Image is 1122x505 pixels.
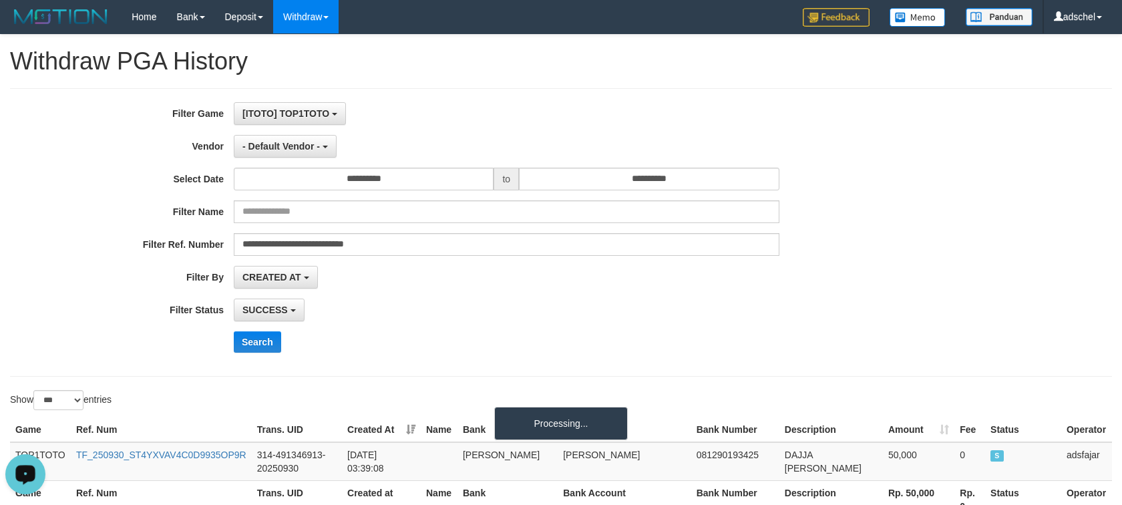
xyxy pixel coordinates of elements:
th: Fee [954,417,985,442]
img: Button%20Memo.svg [890,8,946,27]
td: 0 [954,442,985,481]
td: 314-491346913-20250930 [252,442,342,481]
td: [PERSON_NAME] [558,442,691,481]
span: SUCCESS [990,450,1004,462]
th: Status [985,417,1061,442]
img: panduan.png [966,8,1033,26]
button: Search [234,331,281,353]
td: 081290193425 [691,442,779,481]
th: Game [10,417,71,442]
th: Amount: activate to sort column ascending [883,417,954,442]
button: [ITOTO] TOP1TOTO [234,102,346,125]
img: Feedback.jpg [803,8,870,27]
span: - Default Vendor - [242,141,320,152]
th: Name [421,417,457,442]
th: Operator [1061,417,1112,442]
th: Trans. UID [252,417,342,442]
label: Show entries [10,390,112,410]
th: Bank Number [691,417,779,442]
th: Description [779,417,883,442]
span: to [494,168,519,190]
td: DAJJA [PERSON_NAME] [779,442,883,481]
span: [ITOTO] TOP1TOTO [242,108,329,119]
img: MOTION_logo.png [10,7,112,27]
td: [PERSON_NAME] [457,442,558,481]
td: TOP1TOTO [10,442,71,481]
td: adsfajar [1061,442,1112,481]
span: SUCCESS [242,305,288,315]
td: 50,000 [883,442,954,481]
button: CREATED AT [234,266,318,289]
select: Showentries [33,390,83,410]
th: Bank [457,417,558,442]
th: Created At: activate to sort column ascending [342,417,421,442]
span: CREATED AT [242,272,301,283]
td: [DATE] 03:39:08 [342,442,421,481]
div: Processing... [494,407,628,440]
button: - Default Vendor - [234,135,337,158]
button: Open LiveChat chat widget [5,5,45,45]
h1: Withdraw PGA History [10,48,1112,75]
th: Ref. Num [71,417,252,442]
a: TF_250930_ST4YXVAV4C0D9935OP9R [76,450,246,460]
button: SUCCESS [234,299,305,321]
